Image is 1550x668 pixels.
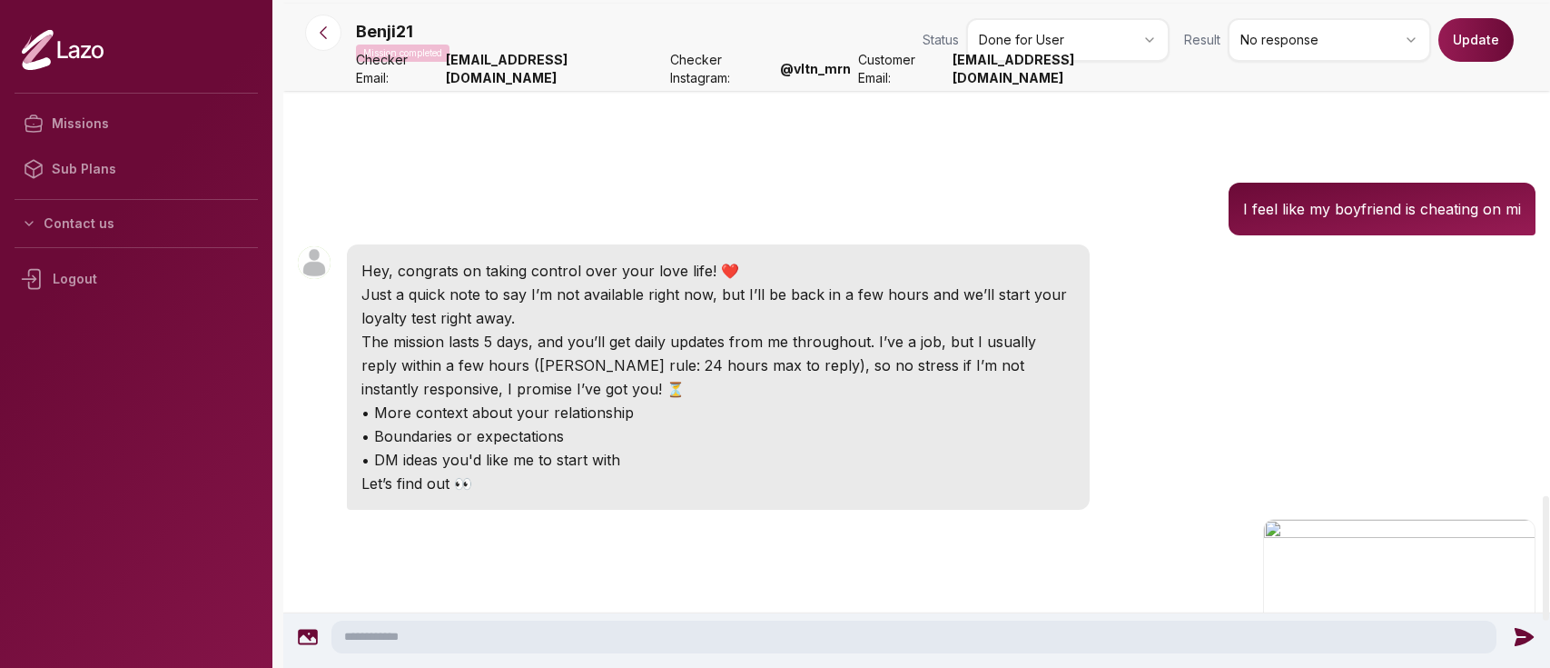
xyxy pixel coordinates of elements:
[446,51,663,87] strong: [EMAIL_ADDRESS][DOMAIN_NAME]
[15,146,258,192] a: Sub Plans
[298,246,331,279] img: User avatar
[953,51,1170,87] strong: [EMAIL_ADDRESS][DOMAIN_NAME]
[356,51,439,87] span: Checker Email:
[670,51,773,87] span: Checker Instagram:
[858,51,945,87] span: Customer Email:
[923,31,959,49] span: Status
[15,207,258,240] button: Contact us
[1184,31,1220,49] span: Result
[361,401,1075,424] p: • More context about your relationship
[361,424,1075,448] p: • Boundaries or expectations
[356,19,413,45] p: Benji21
[1438,18,1514,62] button: Update
[15,101,258,146] a: Missions
[361,283,1075,330] p: Just a quick note to say I’m not available right now, but I’ll be back in a few hours and we’ll s...
[1243,197,1521,221] p: I feel like my boyfriend is cheating on mi
[361,259,1075,283] p: Hey, congrats on taking control over your love life! ❤️
[356,45,449,62] p: Mission completed
[361,472,1075,495] p: Let’s find out 👀
[361,448,1075,472] p: • DM ideas you'd like me to start with
[361,330,1075,401] p: The mission lasts 5 days, and you’ll get daily updates from me throughout. I’ve a job, but I usua...
[780,60,851,78] strong: @ vltn_mrn
[15,255,258,303] div: Logout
